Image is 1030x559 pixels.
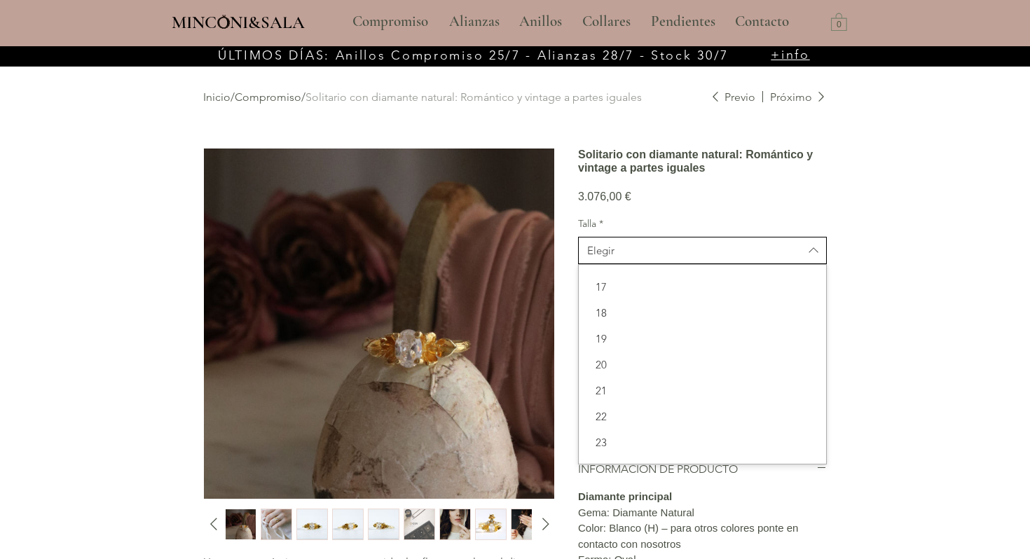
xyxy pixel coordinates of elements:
[261,509,292,540] div: 2 / 11
[578,148,827,174] h1: Solitario con diamante natural: Romántico y vintage a partes iguales
[579,326,826,352] div: 19
[535,513,554,534] button: Diapositiva siguiente
[368,509,399,540] div: 5 / 11
[587,305,818,320] span: 18
[404,509,434,539] img: Miniatura: Solitario con diamante natural: Romántico y vintage a partes iguales
[771,47,810,62] a: +info
[261,509,291,539] img: Miniatura: Solitario con diamante natural: Romántico y vintage a partes iguales
[511,509,542,540] div: 9 / 11
[439,509,471,540] div: 7 / 11
[587,279,818,294] span: 17
[439,509,471,540] button: Miniatura: Solitario con diamante natural: Romántico y vintage a partes iguales
[640,4,725,39] a: Pendientes
[725,4,800,39] a: Contacto
[837,20,842,30] text: 0
[172,9,305,32] a: MINCONI&SALA
[762,90,827,105] a: Próximo
[369,509,399,539] img: Miniatura: Solitario con diamante natural: Romántico y vintage a partes iguales
[575,4,638,39] p: Collares
[578,520,827,552] p: Color: Blanco (H) – para otros colores ponte en contacto con nosotros
[203,513,221,534] button: Diapositiva anterior
[404,509,435,540] div: 6 / 11
[579,352,826,378] div: 20
[578,462,816,477] h2: INFORMACIÓN DE PRODUCTO
[509,4,572,39] a: Anillos
[332,509,364,540] button: Miniatura: Solitario con diamante natural: Romántico y vintage a partes iguales
[296,509,328,540] div: 3 / 11
[203,148,555,499] button: Solitario con diamante natural: Romántico y vintage a partes igualesAgrandar
[587,243,614,258] div: Elegir
[512,4,569,39] p: Anillos
[442,4,507,39] p: Alianzas
[579,300,826,326] div: 18
[587,331,818,346] span: 19
[203,90,710,105] div: / /
[831,12,847,31] a: Carrito con 0 ítems
[476,509,506,539] img: Miniatura: Solitario con diamante natural: Romántico y vintage a partes iguales
[440,509,470,539] img: Miniatura: Solitario con diamante natural: Romántico y vintage a partes iguales
[225,509,256,540] button: Miniatura: Solitario con diamante natural: Romántico y vintage a partes iguales
[728,4,796,39] p: Contacto
[404,509,435,540] button: Miniatura: Solitario con diamante natural: Romántico y vintage a partes iguales
[439,4,509,39] a: Alianzas
[297,509,327,539] img: Miniatura: Solitario con diamante natural: Romántico y vintage a partes iguales
[475,509,507,540] button: Miniatura: Solitario con diamante natural: Romántico y vintage a partes iguales
[578,191,631,202] span: 3.076,00 €
[578,462,827,477] button: INFORMACIÓN DE PRODUCTO
[578,505,827,521] p: Gema: Diamante Natural
[235,90,301,104] a: Compromiso
[579,378,826,403] div: 21
[511,509,542,540] button: Miniatura: Solitario con diamante natural: Romántico y vintage a partes iguales
[332,509,364,540] div: 4 / 11
[204,149,554,499] img: Solitario con diamante natural: Romántico y vintage a partes iguales
[572,4,640,39] a: Collares
[587,357,818,372] span: 20
[342,4,439,39] a: Compromiso
[587,409,818,424] span: 22
[587,435,818,450] span: 23
[368,509,399,540] button: Miniatura: Solitario con diamante natural: Romántico y vintage a partes iguales
[475,509,507,540] div: 8 / 11
[172,12,305,33] span: MINCONI&SALA
[644,4,722,39] p: Pendientes
[511,509,542,539] img: Miniatura: Solitario con diamante natural: Romántico y vintage a partes iguales
[315,4,828,39] nav: Sitio
[578,490,672,502] strong: Diamante principal
[225,509,256,540] div: 1 / 11
[578,217,827,231] label: Talla
[578,237,827,264] button: Talla
[333,509,363,539] img: Miniatura: Solitario con diamante natural: Romántico y vintage a partes iguales
[710,90,755,105] a: Previo
[305,90,642,104] a: Solitario con diamante natural: Romántico y vintage a partes iguales
[226,509,256,539] img: Miniatura: Solitario con diamante natural: Romántico y vintage a partes iguales
[218,48,729,63] span: ÚLTIMOS DÍAS: Anillos Compromiso 25/7 - Alianzas 28/7 - Stock 30/7
[296,509,328,540] button: Miniatura: Solitario con diamante natural: Romántico y vintage a partes iguales
[218,15,230,29] img: Minconi Sala
[345,4,435,39] p: Compromiso
[579,274,826,300] div: 17
[579,403,826,429] div: 22
[579,429,826,455] div: 23
[587,383,818,398] span: 21
[203,90,231,104] a: Inicio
